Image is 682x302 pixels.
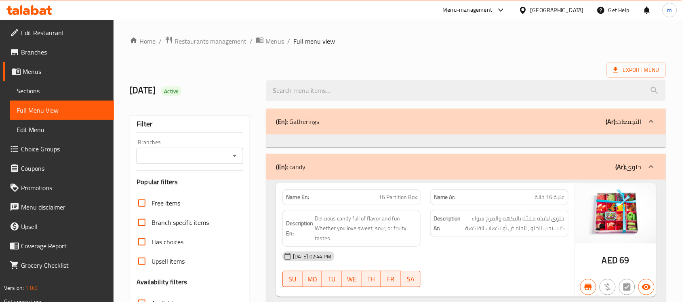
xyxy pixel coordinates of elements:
[25,283,38,293] span: 1.0.0
[282,271,303,287] button: SU
[161,86,182,96] div: Active
[137,115,243,133] div: Filter
[21,260,107,270] span: Grocery Checklist
[434,214,461,233] strong: Description Ar:
[607,63,666,78] span: Export Menu
[404,273,417,285] span: SA
[21,164,107,173] span: Coupons
[159,36,162,46] li: /
[401,271,421,287] button: SA
[3,236,114,256] a: Coverage Report
[3,197,114,217] a: Menu disclaimer
[384,273,398,285] span: FR
[322,271,342,287] button: TU
[290,253,335,260] span: [DATE] 02:44 PM
[21,202,107,212] span: Menu disclaimer
[293,36,335,46] span: Full menu view
[580,279,596,295] button: Branch specific item
[130,84,257,96] h2: [DATE]
[10,120,114,139] a: Edit Menu
[21,28,107,38] span: Edit Restaurant
[345,273,358,285] span: WE
[152,198,180,208] span: Free items
[256,36,284,46] a: Menus
[276,115,288,128] b: (En):
[3,178,114,197] a: Promotions
[3,139,114,159] a: Choice Groups
[266,154,666,180] div: (En): candy(Ar):حلوى
[21,222,107,231] span: Upsell
[137,277,187,287] h3: Availability filters
[250,36,253,46] li: /
[137,177,243,187] h3: Popular filters
[4,283,24,293] span: Version:
[600,279,616,295] button: Purchased item
[152,218,209,227] span: Branch specific items
[616,162,642,172] p: حلوى
[3,159,114,178] a: Coupons
[265,36,284,46] span: Menus
[287,36,290,46] li: /
[276,161,288,173] b: (En):
[3,256,114,275] a: Grocery Checklist
[381,271,401,287] button: FR
[434,193,456,201] strong: Name Ar:
[130,36,156,46] a: Home
[286,218,313,238] strong: Description En:
[3,62,114,81] a: Menus
[3,42,114,62] a: Branches
[535,193,565,201] span: علبة 16 خانة
[306,273,319,285] span: MO
[638,279,655,295] button: Available
[613,65,659,75] span: Export Menu
[266,134,666,147] div: (En): Gatherings(Ar):التجمعات
[365,273,378,285] span: TH
[620,252,629,268] span: 69
[23,67,107,76] span: Menus
[21,144,107,154] span: Choice Groups
[325,273,339,285] span: TU
[463,214,565,233] span: حلوى لذيذة مليئة بالنكهة والمرح سواء كنت تحب الحلو , الحامض أو نكهات الفاكهة
[21,183,107,193] span: Promotions
[229,150,240,161] button: Open
[10,81,114,101] a: Sections
[3,217,114,236] a: Upsell
[152,237,183,247] span: Has choices
[530,6,584,15] div: [GEOGRAPHIC_DATA]
[130,36,666,46] nav: breadcrumb
[342,271,362,287] button: WE
[379,193,417,201] span: 16 Partition Box
[10,101,114,120] a: Full Menu View
[266,109,666,134] div: (En): Gatherings(Ar):التجمعات
[443,5,493,15] div: Menu-management
[3,23,114,42] a: Edit Restaurant
[165,36,246,46] a: Restaurants management
[21,241,107,251] span: Coverage Report
[17,86,107,96] span: Sections
[602,252,618,268] span: AED
[667,6,672,15] span: m
[17,105,107,115] span: Full Menu View
[161,88,182,95] span: Active
[21,47,107,57] span: Branches
[266,80,666,101] input: search
[303,271,322,287] button: MO
[276,162,305,172] p: candy
[619,279,635,295] button: Not has choices
[315,214,417,243] span: Delicious candy full of flavor and fun Whether you love sweet, sour, or fruity tastes
[286,193,309,201] strong: Name En:
[606,117,642,126] p: التجمعات
[616,161,627,173] b: (Ar):
[575,183,656,243] img: 16_partition_box638949267281003858.jpg
[362,271,381,287] button: TH
[286,273,299,285] span: SU
[152,256,185,266] span: Upsell items
[17,125,107,134] span: Edit Menu
[175,36,246,46] span: Restaurants management
[276,117,319,126] p: Gatherings
[606,115,617,128] b: (Ar):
